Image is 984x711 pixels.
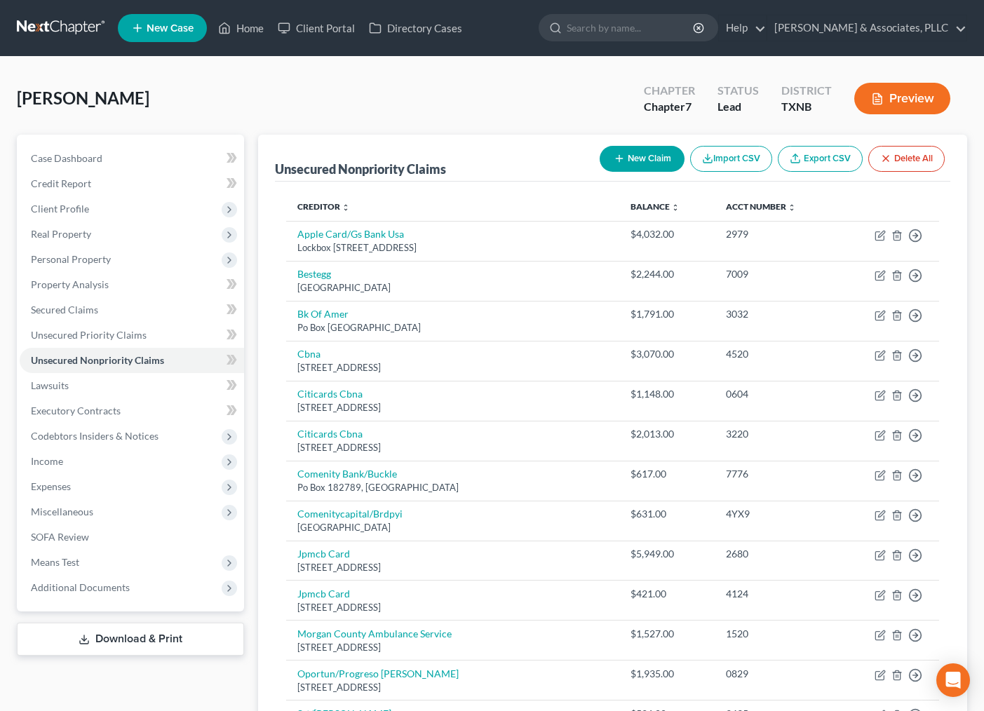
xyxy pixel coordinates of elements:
[275,161,446,177] div: Unsecured Nonpriority Claims
[936,663,970,697] div: Open Intercom Messenger
[297,401,609,414] div: [STREET_ADDRESS]
[631,427,703,441] div: $2,013.00
[631,307,703,321] div: $1,791.00
[297,441,609,454] div: [STREET_ADDRESS]
[17,623,244,656] a: Download & Print
[717,99,759,115] div: Lead
[31,228,91,240] span: Real Property
[20,524,244,550] a: SOFA Review
[297,241,609,255] div: Lockbox [STREET_ADDRESS]
[297,588,350,600] a: Jpmcb Card
[31,253,111,265] span: Personal Property
[31,329,147,341] span: Unsecured Priority Claims
[685,100,692,113] span: 7
[854,83,950,114] button: Preview
[20,348,244,373] a: Unsecured Nonpriority Claims
[297,668,459,679] a: Oportun/Progreso [PERSON_NAME]
[297,428,363,440] a: Citicards Cbna
[297,321,609,334] div: Po Box [GEOGRAPHIC_DATA]
[726,507,827,521] div: 4YX9
[31,556,79,568] span: Means Test
[20,146,244,171] a: Case Dashboard
[31,405,121,417] span: Executory Contracts
[600,146,685,172] button: New Claim
[644,99,695,115] div: Chapter
[31,304,98,316] span: Secured Claims
[297,641,609,654] div: [STREET_ADDRESS]
[631,387,703,401] div: $1,148.00
[31,581,130,593] span: Additional Documents
[31,480,71,492] span: Expenses
[726,387,827,401] div: 0604
[726,547,827,561] div: 2680
[31,379,69,391] span: Lawsuits
[788,203,796,212] i: unfold_more
[31,278,109,290] span: Property Analysis
[297,561,609,574] div: [STREET_ADDRESS]
[211,15,271,41] a: Home
[726,347,827,361] div: 4520
[567,15,695,41] input: Search by name...
[631,267,703,281] div: $2,244.00
[20,323,244,348] a: Unsecured Priority Claims
[726,587,827,601] div: 4124
[726,667,827,681] div: 0829
[778,146,863,172] a: Export CSV
[297,601,609,614] div: [STREET_ADDRESS]
[31,152,102,164] span: Case Dashboard
[631,201,680,212] a: Balance unfold_more
[31,203,89,215] span: Client Profile
[297,281,609,294] div: [GEOGRAPHIC_DATA]
[297,388,363,400] a: Citicards Cbna
[868,146,945,172] button: Delete All
[31,455,63,467] span: Income
[726,227,827,241] div: 2979
[297,521,609,534] div: [GEOGRAPHIC_DATA]
[726,307,827,321] div: 3032
[767,15,966,41] a: [PERSON_NAME] & Associates, PLLC
[297,681,609,694] div: [STREET_ADDRESS]
[297,361,609,374] div: [STREET_ADDRESS]
[31,506,93,517] span: Miscellaneous
[31,430,159,442] span: Codebtors Insiders & Notices
[631,227,703,241] div: $4,032.00
[631,347,703,361] div: $3,070.00
[31,531,89,543] span: SOFA Review
[781,83,832,99] div: District
[147,23,194,34] span: New Case
[297,268,331,280] a: Bestegg
[717,83,759,99] div: Status
[631,587,703,601] div: $421.00
[20,373,244,398] a: Lawsuits
[726,267,827,281] div: 7009
[726,427,827,441] div: 3220
[31,177,91,189] span: Credit Report
[690,146,772,172] button: Import CSV
[644,83,695,99] div: Chapter
[20,398,244,424] a: Executory Contracts
[20,297,244,323] a: Secured Claims
[726,627,827,641] div: 1520
[362,15,469,41] a: Directory Cases
[20,171,244,196] a: Credit Report
[297,628,452,639] a: Morgan County Ambulance Service
[726,201,796,212] a: Acct Number unfold_more
[297,481,609,494] div: Po Box 182789, [GEOGRAPHIC_DATA]
[297,468,397,480] a: Comenity Bank/Buckle
[726,467,827,481] div: 7776
[297,228,404,240] a: Apple Card/Gs Bank Usa
[17,88,149,108] span: [PERSON_NAME]
[719,15,766,41] a: Help
[631,667,703,681] div: $1,935.00
[271,15,362,41] a: Client Portal
[20,272,244,297] a: Property Analysis
[671,203,680,212] i: unfold_more
[631,507,703,521] div: $631.00
[31,354,164,366] span: Unsecured Nonpriority Claims
[297,308,349,320] a: Bk Of Amer
[297,348,321,360] a: Cbna
[297,548,350,560] a: Jpmcb Card
[781,99,832,115] div: TXNB
[631,627,703,641] div: $1,527.00
[297,201,350,212] a: Creditor unfold_more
